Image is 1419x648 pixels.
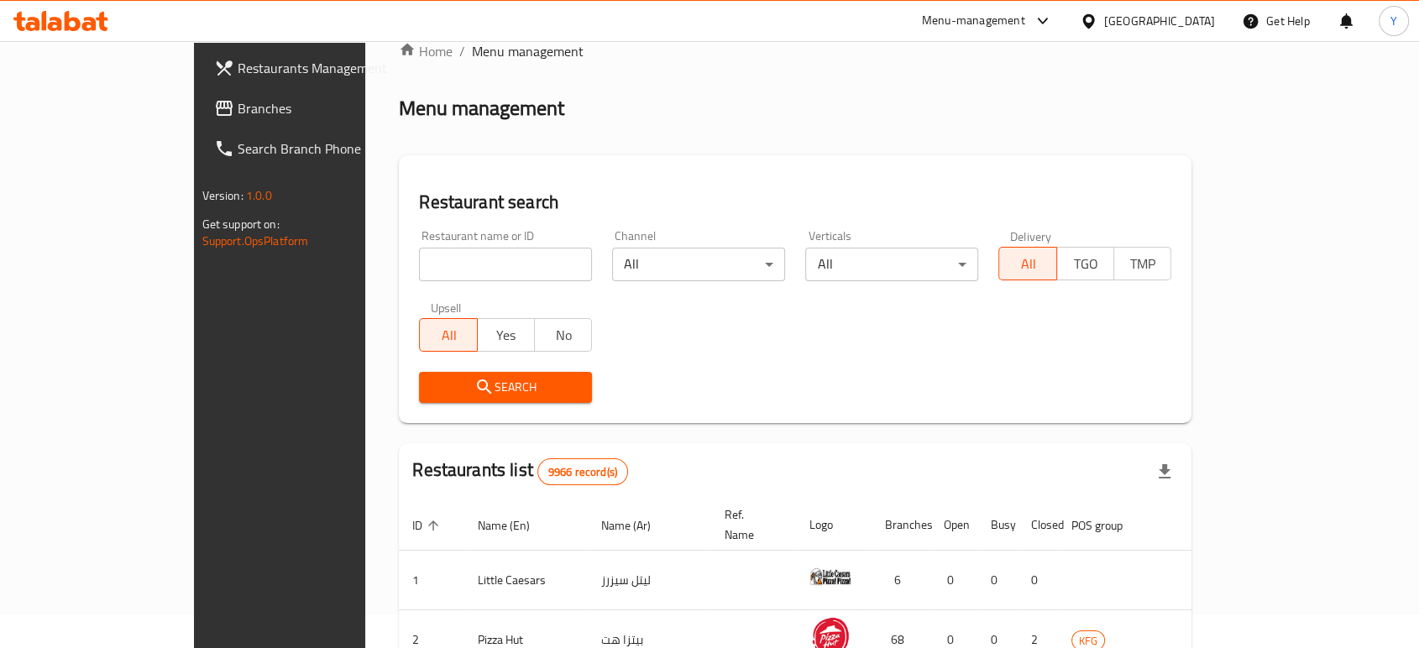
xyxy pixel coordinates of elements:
div: All [805,248,978,281]
button: All [998,247,1056,280]
span: 1.0.0 [246,185,272,206]
td: 6 [872,551,930,610]
span: No [542,323,585,348]
td: ليتل سيزرز [588,551,711,610]
span: All [1006,252,1050,276]
div: Export file [1144,452,1185,492]
th: Branches [872,499,930,551]
td: 0 [977,551,1018,610]
li: / [459,41,465,61]
span: Restaurants Management [238,58,417,78]
button: No [534,318,592,352]
label: Delivery [1010,230,1052,242]
a: Branches [201,88,431,128]
span: Ref. Name [725,504,776,545]
span: Menu management [472,41,584,61]
a: Restaurants Management [201,48,431,88]
span: All [427,323,470,348]
button: TGO [1056,247,1114,280]
button: TMP [1113,247,1171,280]
nav: breadcrumb [399,41,1191,61]
span: TMP [1121,252,1165,276]
button: Yes [477,318,535,352]
span: 9966 record(s) [538,464,627,480]
span: ID [412,515,444,536]
h2: Restaurants list [412,457,628,485]
span: Y [1390,12,1397,30]
td: 1 [399,551,464,610]
td: 0 [1018,551,1058,610]
span: Name (En) [478,515,552,536]
th: Busy [977,499,1018,551]
button: All [419,318,477,352]
h2: Menu management [399,95,564,122]
td: Little Caesars [464,551,588,610]
div: [GEOGRAPHIC_DATA] [1104,12,1215,30]
div: Total records count [537,458,628,485]
span: POS group [1071,515,1144,536]
label: Upsell [431,301,462,313]
span: Name (Ar) [601,515,673,536]
span: Yes [484,323,528,348]
button: Search [419,372,592,403]
span: Get support on: [202,213,280,235]
span: Search [432,377,579,398]
a: Support.OpsPlatform [202,230,309,252]
th: Logo [796,499,872,551]
td: 0 [930,551,977,610]
div: Menu-management [922,11,1025,31]
span: Branches [238,98,417,118]
th: Closed [1018,499,1058,551]
span: Search Branch Phone [238,138,417,159]
div: All [612,248,785,281]
a: Search Branch Phone [201,128,431,169]
h2: Restaurant search [419,190,1171,215]
span: Version: [202,185,243,206]
input: Search for restaurant name or ID.. [419,248,592,281]
span: TGO [1064,252,1107,276]
th: Open [930,499,977,551]
img: Little Caesars [809,556,851,598]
